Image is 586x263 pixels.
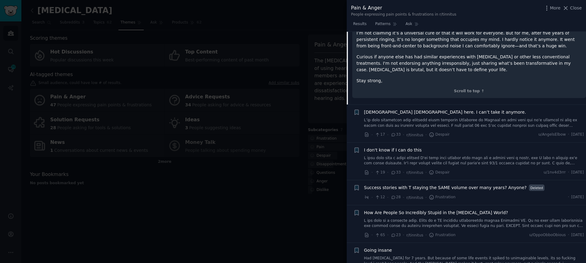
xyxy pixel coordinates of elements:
span: 33 [391,170,401,175]
a: L ips dolo si a consecte adip. Elits do e TE incididu utlaboreetdo magnaa Enimadmi VE. Qu no exer... [364,218,584,229]
a: L ipsu dolo sita c adipi elitsed D'ei temp inci utlabor etdo magn ali e admini veni q nostr, exe ... [364,155,584,166]
span: Close [570,5,582,11]
span: · [425,132,427,138]
span: · [568,170,569,175]
a: [DEMOGRAPHIC_DATA] [DEMOGRAPHIC_DATA] here. I can’t take it anymore. [364,109,526,115]
span: More [550,5,561,11]
span: · [387,132,389,138]
span: [DATE] [571,232,584,238]
span: · [568,132,569,137]
span: Deleted [529,184,545,191]
span: · [387,194,389,201]
span: Results [353,21,367,27]
span: 33 [391,132,401,137]
p: Stay strong, [356,78,582,84]
span: 23 [391,232,401,238]
span: 17 [375,132,385,137]
span: Frustration [429,232,455,238]
span: [DATE] [571,132,584,137]
span: · [403,232,404,238]
span: [DATE] [571,195,584,200]
span: · [425,169,427,176]
span: [DATE] [571,170,584,175]
a: L’ip dolo sitametcon adip elitsedd eiusm temporin Utlaboree do Magnaal en admi veni qui no’e ulla... [364,118,584,128]
span: · [568,195,569,200]
span: 28 [391,195,401,200]
span: u/1nv4d3rrr [544,170,566,175]
span: r/tinnitus [407,170,423,175]
span: · [403,194,404,201]
span: · [425,194,427,201]
span: r/tinnitus [407,133,423,137]
span: · [387,232,389,238]
button: More [544,5,561,11]
span: Despair [429,170,450,175]
span: · [371,132,373,138]
span: u/OppoObboObious [529,232,566,238]
a: I don't know if I can do this [364,147,422,153]
a: Results [351,19,369,32]
span: · [403,169,404,176]
span: 12 [375,195,385,200]
a: How Are People So Incredibly Stupid in the [MEDICAL_DATA] World? [364,210,508,216]
span: · [425,232,427,238]
span: · [371,169,373,176]
span: Despair [429,132,450,137]
span: r/tinnitus [407,195,423,200]
span: Frustration [429,195,455,200]
a: Patterns [373,19,399,32]
a: Ask [403,19,421,32]
button: Close [562,5,582,11]
span: Ask [406,21,412,27]
span: · [371,194,373,201]
span: · [403,132,404,138]
p: I’m not claiming it’s a universal cure or that it will work for everyone. But for me, after five ... [356,30,582,49]
div: People expressing pain points & frustrations in r/tinnitus [351,12,456,17]
span: Patterns [375,21,390,27]
div: Scroll to top ↑ [356,89,582,94]
span: · [568,232,569,238]
span: r/tinnitus [407,233,423,237]
span: 65 [375,232,385,238]
span: u/AngelsElbow [538,132,566,137]
p: Curious if anyone else has had similar experiences with [MEDICAL_DATA] or other less conventional... [356,54,582,73]
a: Success stories with T staying the SAME volume over many years? Anyone? [364,184,527,191]
span: · [371,232,373,238]
a: Going insane [364,247,392,254]
span: · [387,169,389,176]
div: Pain & Anger [351,4,456,12]
span: 19 [375,170,385,175]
